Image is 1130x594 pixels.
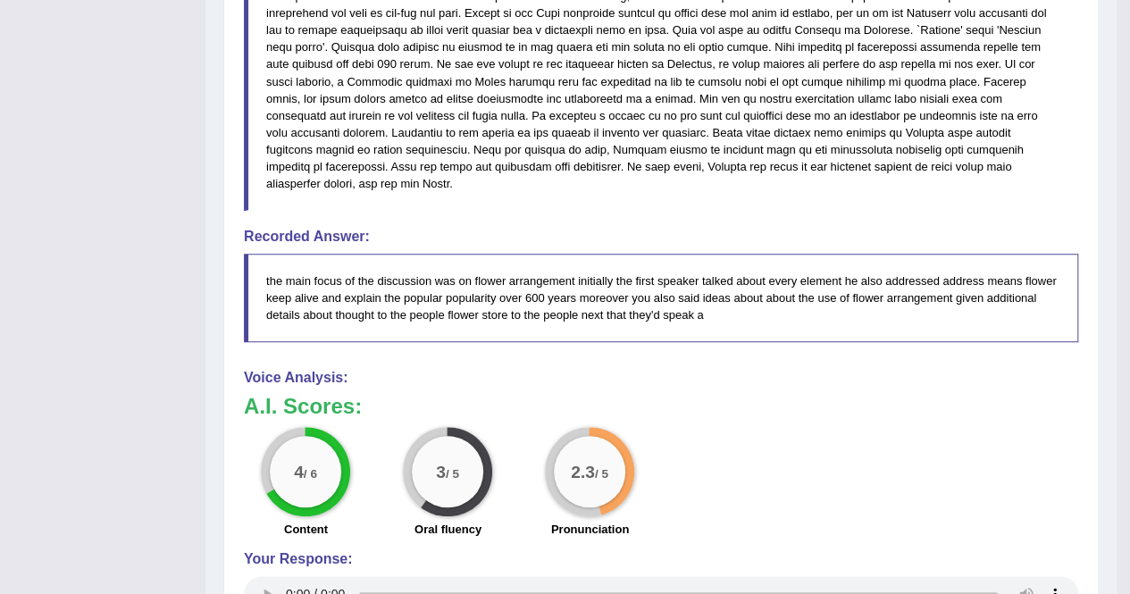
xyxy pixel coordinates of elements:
[244,370,1078,386] h4: Voice Analysis:
[244,551,1078,567] h4: Your Response:
[244,394,362,418] b: A.I. Scores:
[595,467,608,481] small: / 5
[414,521,481,538] label: Oral fluency
[284,521,328,538] label: Content
[244,254,1078,342] blockquote: the main focus of the discussion was on flower arrangement initially the first speaker talked abo...
[551,521,629,538] label: Pronunciation
[446,467,459,481] small: / 5
[437,462,447,481] big: 3
[572,462,596,481] big: 2.3
[304,467,317,481] small: / 6
[295,462,305,481] big: 4
[244,229,1078,245] h4: Recorded Answer:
